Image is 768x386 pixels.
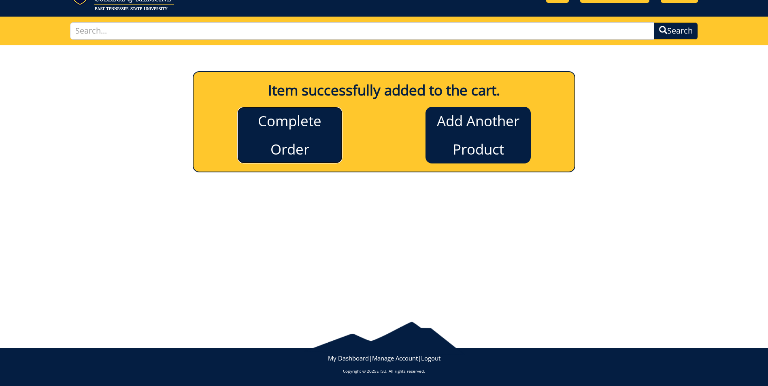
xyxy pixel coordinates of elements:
[328,354,369,362] a: My Dashboard
[425,107,531,163] a: Add Another Product
[372,354,418,362] a: Manage Account
[70,22,654,40] input: Search...
[654,22,698,40] button: Search
[421,354,440,362] a: Logout
[237,107,343,163] a: Complete Order
[268,81,500,100] b: Item successfully added to the cart.
[377,368,386,374] a: ETSU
